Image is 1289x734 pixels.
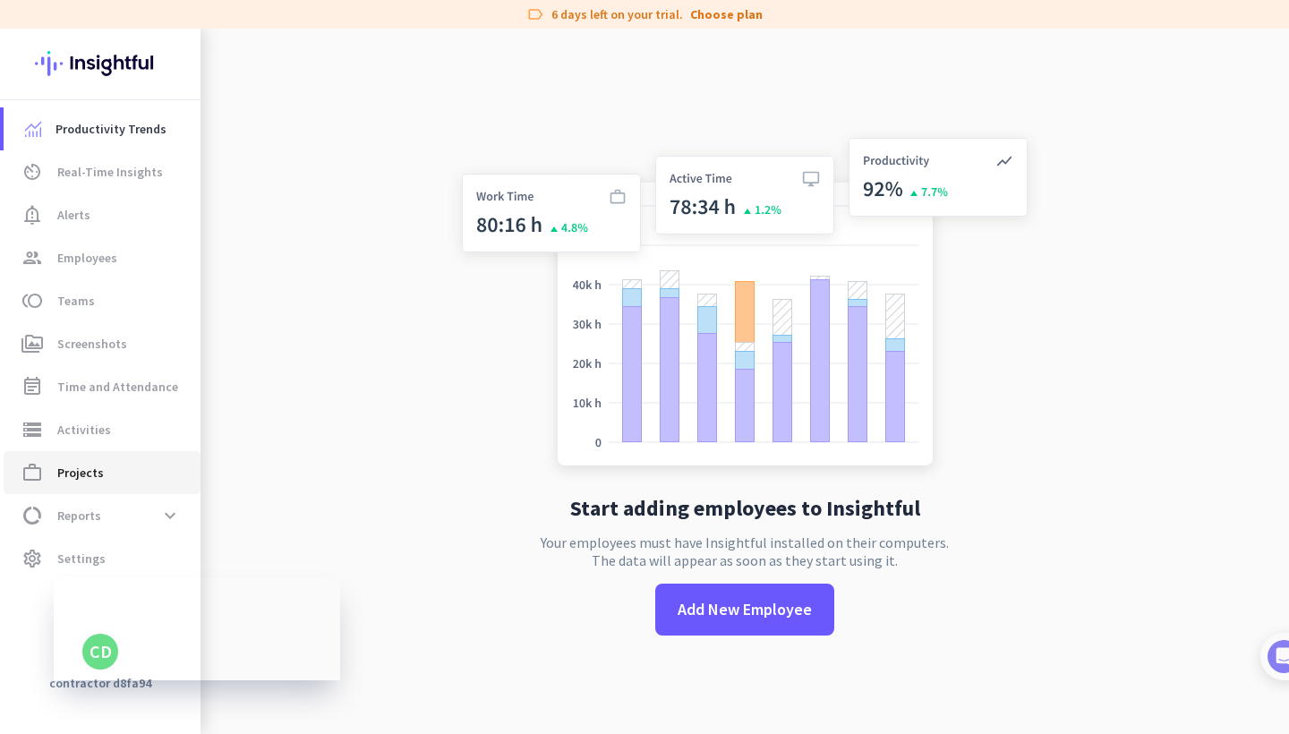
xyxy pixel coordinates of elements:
span: Reports [57,505,101,526]
a: work_outlineProjects [4,451,201,494]
i: label [526,5,544,23]
a: event_noteTime and Attendance [4,365,201,408]
span: Employees [57,247,117,269]
span: Activities [57,419,111,440]
a: perm_mediaScreenshots [4,322,201,365]
i: notification_important [21,204,43,226]
span: Settings [57,548,106,569]
span: Alerts [57,204,90,226]
span: Screenshots [57,333,127,354]
span: Time and Attendance [57,376,178,397]
img: menu-item [25,121,41,137]
span: Projects [57,462,104,483]
span: Real-Time Insights [57,161,163,183]
button: Add New Employee [655,584,834,636]
i: work_outline [21,462,43,483]
i: settings [21,548,43,569]
a: data_usageReportsexpand_more [4,494,201,537]
i: av_timer [21,161,43,183]
p: Your employees must have Insightful installed on their computers. The data will appear as soon as... [541,533,949,569]
span: Teams [57,290,95,312]
span: Productivity Trends [55,118,166,140]
i: storage [21,419,43,440]
span: Add New Employee [678,598,812,621]
a: storageActivities [4,408,201,451]
a: av_timerReal-Time Insights [4,150,201,193]
a: notification_importantAlerts [4,193,201,236]
iframe: Insightful Status [54,577,340,680]
a: Choose plan [690,5,763,23]
h2: Start adding employees to Insightful [570,498,920,519]
a: tollTeams [4,279,201,322]
button: expand_more [154,499,186,532]
i: group [21,247,43,269]
a: settingsSettings [4,537,201,580]
a: menu-itemProductivity Trends [4,107,201,150]
img: Insightful logo [35,29,166,98]
img: no-search-results [448,127,1041,483]
i: event_note [21,376,43,397]
i: data_usage [21,505,43,526]
i: perm_media [21,333,43,354]
i: toll [21,290,43,312]
a: groupEmployees [4,236,201,279]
